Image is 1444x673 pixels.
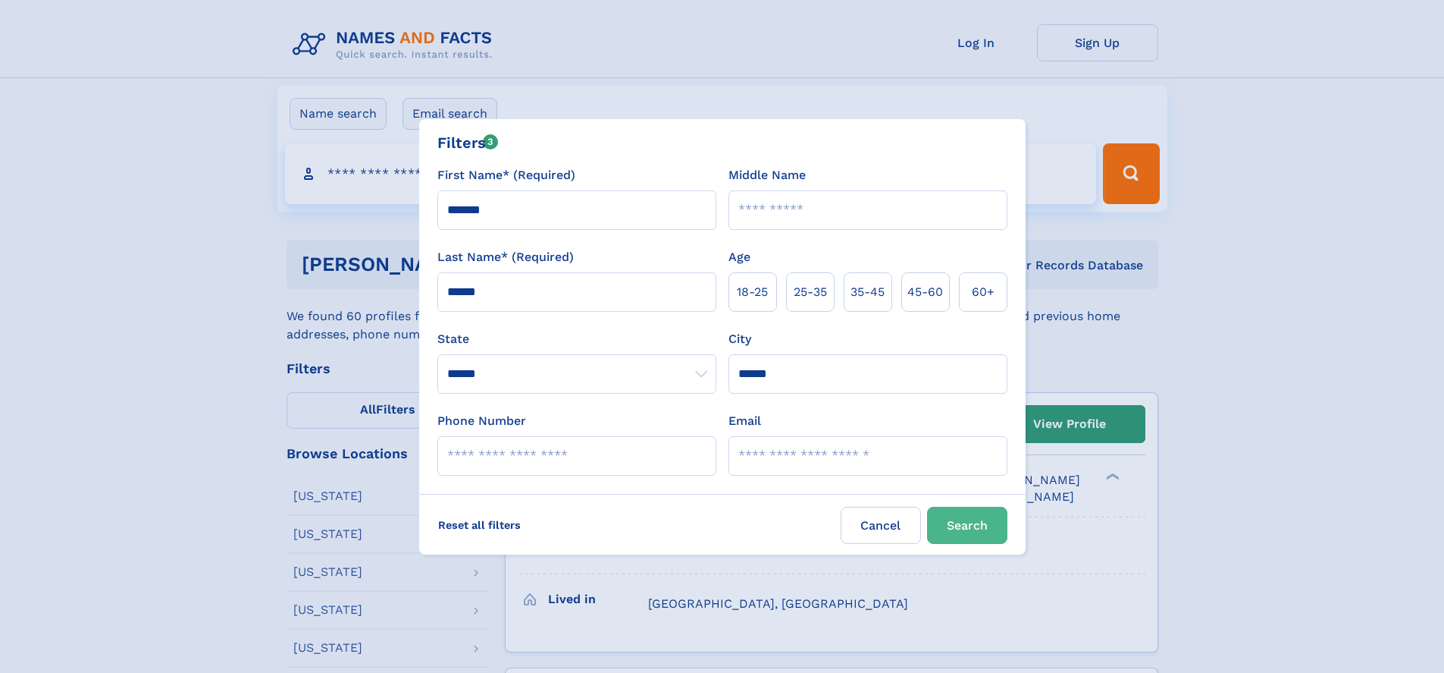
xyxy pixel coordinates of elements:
label: State [437,330,716,348]
label: Middle Name [728,166,806,184]
span: 60+ [972,283,995,301]
span: 25‑35 [794,283,827,301]
label: Last Name* (Required) [437,248,574,266]
span: 35‑45 [850,283,885,301]
label: City [728,330,751,348]
label: First Name* (Required) [437,166,575,184]
button: Search [927,507,1007,544]
label: Age [728,248,750,266]
label: Email [728,412,761,430]
label: Reset all filters [428,507,531,543]
label: Cancel [841,507,921,544]
span: 45‑60 [907,283,943,301]
div: Filters [437,131,499,154]
label: Phone Number [437,412,526,430]
span: 18‑25 [737,283,768,301]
